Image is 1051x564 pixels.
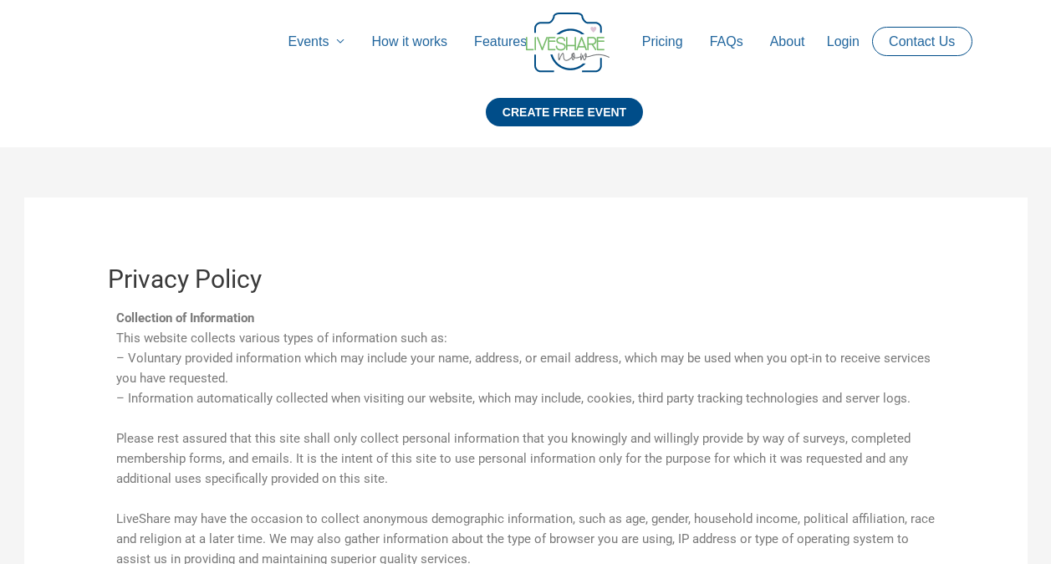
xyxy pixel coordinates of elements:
a: CREATE FREE EVENT [486,98,643,147]
strong: Collection of Information [116,310,254,326]
a: About [757,15,819,69]
a: Pricing [629,15,696,69]
a: Features [461,15,540,69]
a: FAQs [696,15,757,69]
p: Please rest assured that this site shall only collect personal information that you knowingly and... [116,428,936,489]
nav: Site Navigation [29,15,1022,69]
a: Contact Us [875,28,968,55]
p: This website collects various types of information such as: – Voluntary provided information whic... [116,308,936,408]
a: How it works [358,15,461,69]
a: Login [814,15,873,69]
img: Group 14 | Live Photo Slideshow for Events | Create Free Events Album for Any Occasion [526,13,610,73]
div: CREATE FREE EVENT [486,98,643,126]
a: Events [275,15,359,69]
h1: Privacy Policy [108,264,944,295]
